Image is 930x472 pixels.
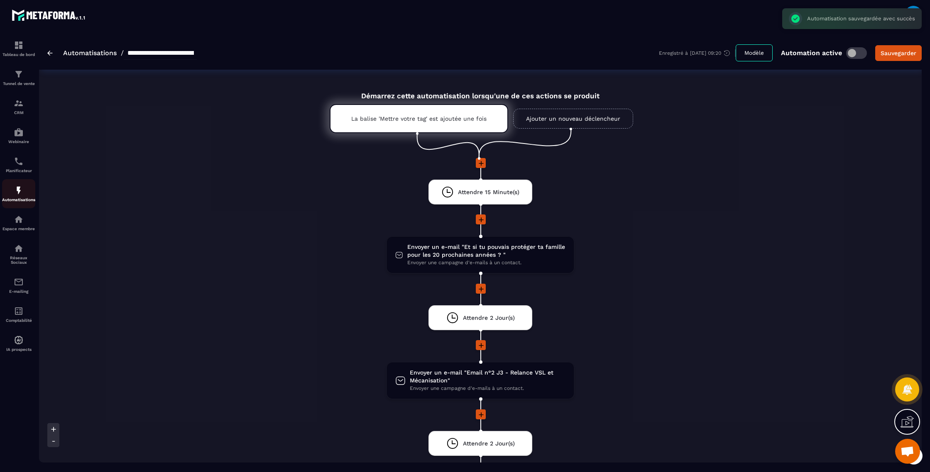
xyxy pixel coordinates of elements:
img: social-network [14,243,24,253]
div: Sauvegarder [881,49,916,57]
p: Tunnel de vente [2,81,35,86]
img: formation [14,40,24,50]
span: Attendre 2 Jour(s) [463,314,515,322]
p: Automatisations [2,197,35,202]
span: Envoyer un e-mail "Et si tu pouvais protéger ta famille pour les 20 prochaines années ? " [407,243,565,259]
p: IA prospects [2,347,35,352]
p: Automation active [781,49,842,57]
a: Ouvrir le chat [895,439,920,464]
a: formationformationCRM [2,92,35,121]
img: arrow [47,51,53,56]
img: formation [14,98,24,108]
a: automationsautomationsWebinaire [2,121,35,150]
span: Envoyer un e-mail "Email n°2 J3 - Relance VSL et Mécanisation" [410,369,565,384]
a: automationsautomationsAutomatisations [2,179,35,208]
a: formationformationTableau de bord [2,34,35,63]
div: Enregistré à [659,49,736,57]
p: Webinaire [2,139,35,144]
a: emailemailE-mailing [2,271,35,300]
a: schedulerschedulerPlanificateur [2,150,35,179]
img: automations [14,127,24,137]
img: scheduler [14,156,24,166]
span: / [121,49,124,57]
a: formationformationTunnel de vente [2,63,35,92]
p: Comptabilité [2,318,35,323]
p: La balise 'Mettre votre tag' est ajoutée une fois [351,115,487,122]
a: Automatisations [63,49,117,57]
a: social-networksocial-networkRéseaux Sociaux [2,237,35,271]
span: Envoyer une campagne d'e-mails à un contact. [407,259,565,267]
img: automations [14,335,24,345]
a: automationsautomationsEspace membre [2,208,35,237]
a: accountantaccountantComptabilité [2,300,35,329]
span: Attendre 2 Jour(s) [463,440,515,448]
p: Espace membre [2,226,35,231]
p: Planificateur [2,168,35,173]
span: Envoyer une campagne d'e-mails à un contact. [410,384,565,392]
img: logo [12,7,86,22]
p: [DATE] 09:20 [690,50,721,56]
img: accountant [14,306,24,316]
img: automations [14,214,24,224]
img: email [14,277,24,287]
button: Modèle [736,44,773,61]
p: CRM [2,110,35,115]
span: Attendre 15 Minute(s) [458,188,519,196]
a: Ajouter un nouveau déclencheur [513,109,633,129]
p: Réseaux Sociaux [2,255,35,265]
button: Sauvegarder [875,45,922,61]
img: automations [14,185,24,195]
p: E-mailing [2,289,35,294]
div: Démarrez cette automatisation lorsqu'une de ces actions se produit [309,82,652,100]
p: Tableau de bord [2,52,35,57]
img: formation [14,69,24,79]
